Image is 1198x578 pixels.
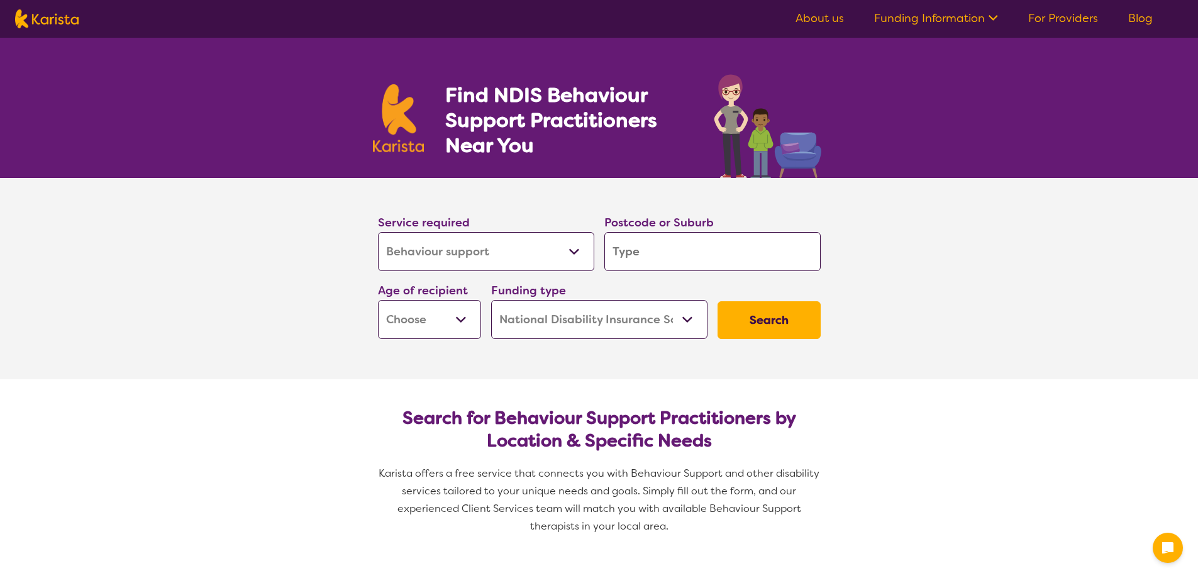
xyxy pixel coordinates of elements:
[373,465,826,535] p: Karista offers a free service that connects you with Behaviour Support and other disability servi...
[1128,11,1153,26] a: Blog
[373,84,424,152] img: Karista logo
[1028,11,1098,26] a: For Providers
[711,68,826,178] img: behaviour-support
[718,301,821,339] button: Search
[378,215,470,230] label: Service required
[604,232,821,271] input: Type
[874,11,998,26] a: Funding Information
[796,11,844,26] a: About us
[15,9,79,28] img: Karista logo
[491,283,566,298] label: Funding type
[378,283,468,298] label: Age of recipient
[388,407,811,452] h2: Search for Behaviour Support Practitioners by Location & Specific Needs
[445,82,689,158] h1: Find NDIS Behaviour Support Practitioners Near You
[604,215,714,230] label: Postcode or Suburb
